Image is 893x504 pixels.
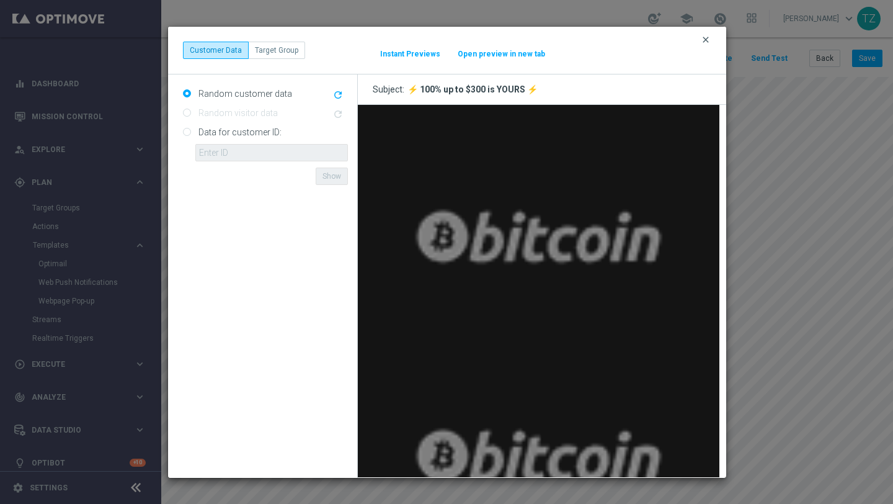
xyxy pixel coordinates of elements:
label: Random customer data [195,88,292,99]
input: Enter ID [195,144,348,161]
i: clear [701,35,711,45]
button: Instant Previews [380,49,441,59]
label: Random visitor data [195,107,278,119]
button: refresh [331,88,348,103]
button: Show [316,168,348,185]
button: Target Group [248,42,305,59]
span: ⚡ 100% up to $300 is YOURS ⚡ [407,84,538,95]
button: clear [700,34,714,45]
button: Open preview in new tab [457,49,546,59]
label: Data for customer ID: [195,127,282,138]
span: Subject: [373,84,407,95]
div: ... [183,42,305,59]
i: refresh [332,89,344,101]
button: Customer Data [183,42,249,59]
